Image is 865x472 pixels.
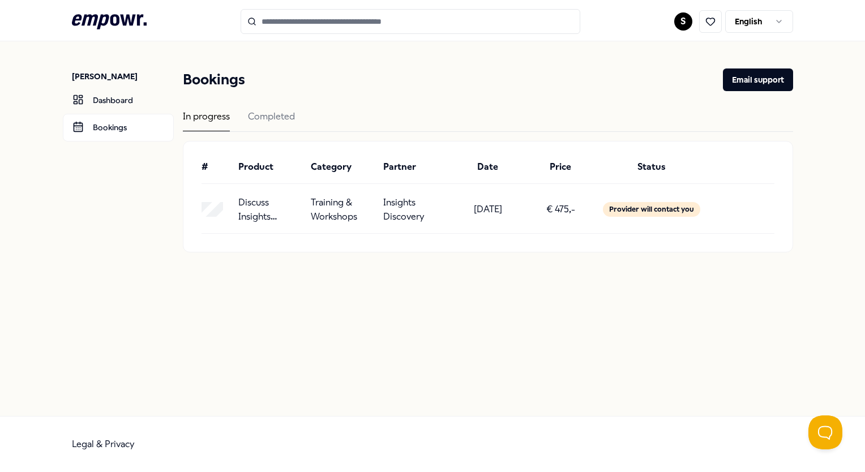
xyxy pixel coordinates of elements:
[63,87,174,114] a: Dashboard
[723,68,793,91] button: Email support
[202,160,229,174] div: #
[238,195,302,224] p: Discuss Insights Discovery Offline
[311,160,374,174] div: Category
[383,195,447,224] p: Insights Discovery
[808,415,842,449] iframe: Help Scout Beacon - Open
[248,109,295,131] div: Completed
[183,68,245,91] h1: Bookings
[238,160,302,174] div: Product
[383,160,447,174] div: Partner
[674,12,692,31] button: S
[63,114,174,141] a: Bookings
[183,109,230,131] div: In progress
[456,160,520,174] div: Date
[603,202,700,217] div: Provider will contact you
[241,9,580,34] input: Search for products, categories or subcategories
[529,160,592,174] div: Price
[474,202,502,217] p: [DATE]
[602,160,702,174] div: Status
[546,202,575,217] p: € 475,-
[72,71,174,82] p: [PERSON_NAME]
[311,195,374,224] p: Training & Workshops
[72,439,135,449] a: Legal & Privacy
